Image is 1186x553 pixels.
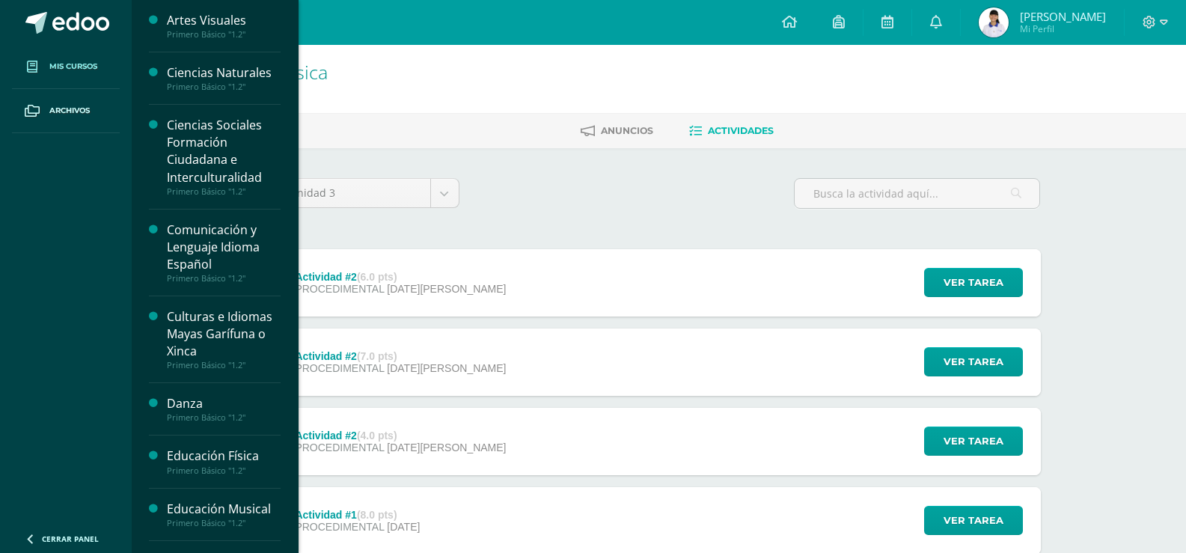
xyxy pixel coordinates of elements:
div: Educación Física [167,447,281,465]
a: Archivos [12,89,120,133]
strong: (6.0 pts) [357,271,397,283]
a: Actividades [689,119,774,143]
a: Ciencias Sociales Formación Ciudadana e InterculturalidadPrimero Básico "1.2" [167,117,281,196]
div: Primero Básico "1.2" [167,465,281,476]
span: Archivos [49,105,90,117]
span: PROCEDIMENTAL [295,442,384,453]
span: [DATE][PERSON_NAME] [387,283,506,295]
a: Artes VisualesPrimero Básico "1.2" [167,12,281,40]
span: Actividades [708,125,774,136]
div: Actividad #2 [295,350,506,362]
a: Anuncios [581,119,653,143]
div: Primero Básico "1.2" [167,82,281,92]
span: Ver tarea [944,427,1003,455]
div: Ciencias Naturales [167,64,281,82]
div: Actividad #1 [295,509,420,521]
span: Mi Perfil [1020,22,1106,35]
div: Primero Básico "1.2" [167,29,281,40]
span: Ver tarea [944,348,1003,376]
a: Culturas e Idiomas Mayas Garífuna o XincaPrimero Básico "1.2" [167,308,281,370]
span: [DATE][PERSON_NAME] [387,362,506,374]
span: Ver tarea [944,269,1003,296]
div: Artes Visuales [167,12,281,29]
button: Ver tarea [924,427,1023,456]
div: Primero Básico "1.2" [167,186,281,197]
div: Primero Básico "1.2" [167,518,281,528]
div: Danza [167,395,281,412]
div: Culturas e Idiomas Mayas Garífuna o Xinca [167,308,281,360]
a: Educación MusicalPrimero Básico "1.2" [167,501,281,528]
img: a870b3e5c06432351c4097df98eac26b.png [979,7,1009,37]
div: Ciencias Sociales Formación Ciudadana e Interculturalidad [167,117,281,186]
span: PROCEDIMENTAL [295,362,384,374]
span: [DATE][PERSON_NAME] [387,442,506,453]
div: Comunicación y Lenguaje Idioma Español [167,221,281,273]
span: Unidad 3 [290,179,419,207]
div: Actividad #2 [295,271,506,283]
span: [PERSON_NAME] [1020,9,1106,24]
strong: (7.0 pts) [357,350,397,362]
div: Primero Básico "1.2" [167,360,281,370]
span: Mis cursos [49,61,97,73]
span: PROCEDIMENTAL [295,521,384,533]
div: Actividad #2 [295,430,506,442]
button: Ver tarea [924,506,1023,535]
strong: (8.0 pts) [357,509,397,521]
span: Cerrar panel [42,534,99,544]
div: Primero Básico "1.2" [167,273,281,284]
a: Comunicación y Lenguaje Idioma EspañolPrimero Básico "1.2" [167,221,281,284]
strong: (4.0 pts) [357,430,397,442]
div: Primero Básico "1.2" [167,412,281,423]
a: Educación FísicaPrimero Básico "1.2" [167,447,281,475]
a: Mis cursos [12,45,120,89]
button: Ver tarea [924,268,1023,297]
a: Unidad 3 [278,179,459,207]
span: PROCEDIMENTAL [295,283,384,295]
button: Ver tarea [924,347,1023,376]
span: Ver tarea [944,507,1003,534]
a: DanzaPrimero Básico "1.2" [167,395,281,423]
span: [DATE] [387,521,420,533]
div: Educación Musical [167,501,281,518]
input: Busca la actividad aquí... [795,179,1039,208]
span: Anuncios [601,125,653,136]
a: Ciencias NaturalesPrimero Básico "1.2" [167,64,281,92]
